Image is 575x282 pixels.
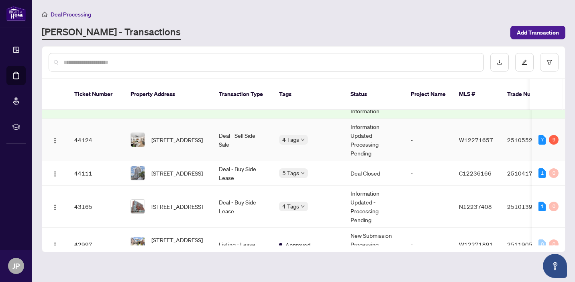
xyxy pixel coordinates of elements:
th: Tags [273,79,344,110]
td: Deal - Buy Side Lease [212,161,273,186]
th: MLS # [453,79,501,110]
th: Trade Number [501,79,557,110]
img: thumbnail-img [131,200,145,213]
span: N12237408 [459,203,492,210]
button: download [490,53,509,72]
span: [STREET_ADDRESS] [151,135,203,144]
img: Logo [52,137,58,144]
div: 1 [538,202,546,211]
span: C12236166 [459,170,491,177]
td: - [404,119,453,161]
td: - [404,228,453,261]
th: Transaction Type [212,79,273,110]
button: Add Transaction [510,26,565,39]
td: Information Updated - Processing Pending [344,186,404,228]
th: Property Address [124,79,212,110]
span: Approved [285,240,310,249]
span: filter [546,59,552,65]
td: 2511905 [501,228,557,261]
div: 0 [538,239,546,249]
td: Deal Closed [344,161,404,186]
th: Status [344,79,404,110]
img: thumbnail-img [131,237,145,251]
span: 4 Tags [282,202,299,211]
span: JP [12,260,20,272]
img: thumbnail-img [131,133,145,147]
span: download [497,59,502,65]
img: thumbnail-img [131,166,145,180]
img: Logo [52,171,58,177]
span: home [42,12,47,17]
td: Deal - Buy Side Lease [212,186,273,228]
td: 43165 [68,186,124,228]
button: Logo [49,200,61,213]
td: - [404,161,453,186]
span: Deal Processing [51,11,91,18]
td: 42997 [68,228,124,261]
td: 2510139 [501,186,557,228]
button: Logo [49,133,61,146]
button: edit [515,53,534,72]
a: [PERSON_NAME] - Transactions [42,25,181,40]
img: Logo [52,242,58,248]
td: 2510417 [501,161,557,186]
span: down [301,204,305,208]
span: W12271891 [459,241,493,248]
span: W12271657 [459,136,493,143]
span: 5 Tags [282,168,299,178]
div: 7 [538,135,546,145]
span: [STREET_ADDRESS] [151,169,203,178]
button: Open asap [543,254,567,278]
td: 2510552 [501,119,557,161]
th: Project Name [404,79,453,110]
td: Deal - Sell Side Sale [212,119,273,161]
td: New Submission - Processing Pending [344,228,404,261]
span: edit [522,59,527,65]
span: 4 Tags [282,135,299,144]
span: down [301,171,305,175]
td: 44111 [68,161,124,186]
button: Logo [49,167,61,180]
td: 44124 [68,119,124,161]
span: [STREET_ADDRESS][PERSON_NAME] [151,235,206,253]
span: down [301,138,305,142]
div: 0 [549,239,559,249]
button: Logo [49,238,61,251]
th: Ticket Number [68,79,124,110]
span: Add Transaction [517,26,559,39]
td: - [404,186,453,228]
td: Information Updated - Processing Pending [344,119,404,161]
div: 1 [538,168,546,178]
div: 9 [549,135,559,145]
td: Listing - Lease [212,228,273,261]
img: Logo [52,204,58,210]
div: 0 [549,202,559,211]
div: 0 [549,168,559,178]
button: filter [540,53,559,72]
img: logo [6,6,26,21]
span: [STREET_ADDRESS] [151,202,203,211]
